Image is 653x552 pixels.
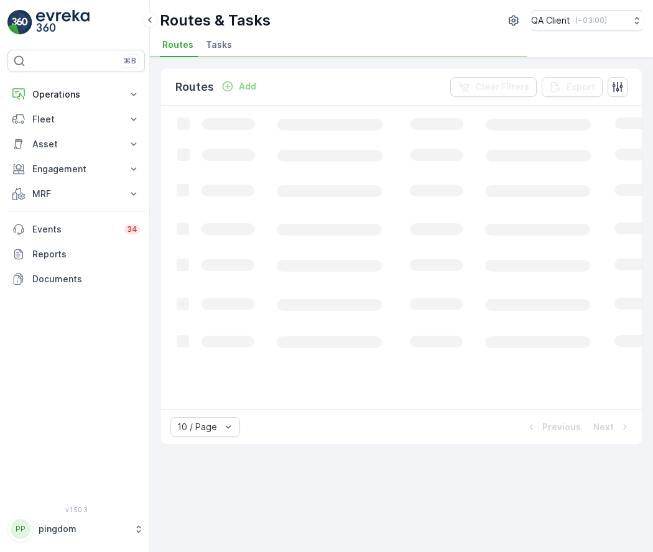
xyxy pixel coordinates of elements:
[216,79,261,94] button: Add
[32,188,120,200] p: MRF
[542,421,581,433] p: Previous
[592,420,632,435] button: Next
[206,39,232,51] span: Tasks
[7,182,145,206] button: MRF
[7,157,145,182] button: Engagement
[7,107,145,132] button: Fleet
[7,217,145,242] a: Events34
[531,10,643,31] button: QA Client(+03:00)
[32,273,140,285] p: Documents
[239,80,256,93] p: Add
[39,523,127,535] p: pingdom
[450,77,537,97] button: Clear Filters
[524,420,582,435] button: Previous
[36,10,90,35] img: logo_light-DOdMpM7g.png
[32,163,120,175] p: Engagement
[7,242,145,267] a: Reports
[32,223,117,236] p: Events
[475,81,529,93] p: Clear Filters
[32,113,120,126] p: Fleet
[7,516,145,542] button: PPpingdom
[531,14,570,27] p: QA Client
[127,224,137,234] p: 34
[175,78,214,96] p: Routes
[7,10,32,35] img: logo
[32,248,140,260] p: Reports
[593,421,614,433] p: Next
[162,39,193,51] span: Routes
[160,11,271,30] p: Routes & Tasks
[32,88,120,101] p: Operations
[575,16,607,25] p: ( +03:00 )
[7,506,145,513] span: v 1.50.3
[7,132,145,157] button: Asset
[32,138,120,150] p: Asset
[7,82,145,107] button: Operations
[7,267,145,292] a: Documents
[124,56,136,66] p: ⌘B
[567,81,595,93] p: Export
[11,519,30,539] div: PP
[542,77,603,97] button: Export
